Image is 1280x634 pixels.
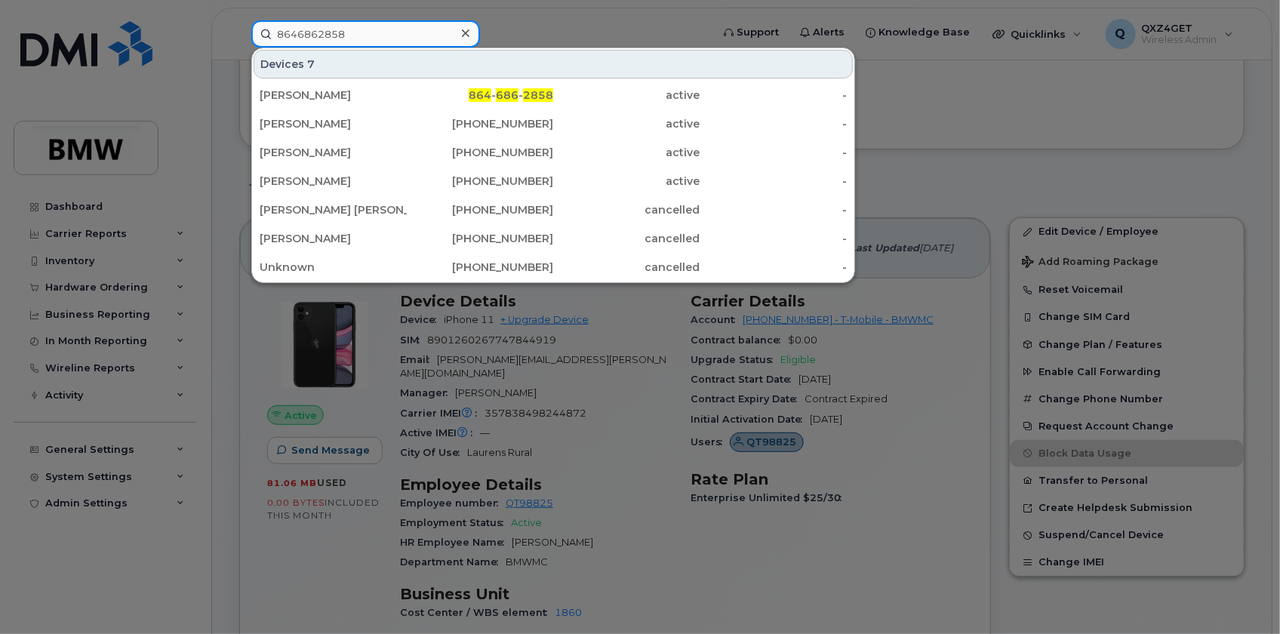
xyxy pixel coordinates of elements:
[553,260,700,275] div: cancelled
[254,110,853,137] a: [PERSON_NAME][PHONE_NUMBER]active-
[407,174,554,189] div: [PHONE_NUMBER]
[553,145,700,160] div: active
[407,88,554,103] div: - -
[1214,568,1269,623] iframe: Messenger Launcher
[700,174,848,189] div: -
[254,82,853,109] a: [PERSON_NAME]864-686-2858active-
[469,88,491,102] span: 864
[260,260,407,275] div: Unknown
[553,116,700,131] div: active
[260,145,407,160] div: [PERSON_NAME]
[254,196,853,223] a: [PERSON_NAME] [PERSON_NAME] 83[PHONE_NUMBER]cancelled-
[307,57,315,72] span: 7
[254,139,853,166] a: [PERSON_NAME][PHONE_NUMBER]active-
[254,168,853,195] a: [PERSON_NAME][PHONE_NUMBER]active-
[407,231,554,246] div: [PHONE_NUMBER]
[254,254,853,281] a: Unknown[PHONE_NUMBER]cancelled-
[407,202,554,217] div: [PHONE_NUMBER]
[260,231,407,246] div: [PERSON_NAME]
[260,116,407,131] div: [PERSON_NAME]
[254,50,853,78] div: Devices
[700,88,848,103] div: -
[553,231,700,246] div: cancelled
[700,260,848,275] div: -
[254,225,853,252] a: [PERSON_NAME][PHONE_NUMBER]cancelled-
[523,88,553,102] span: 2858
[407,116,554,131] div: [PHONE_NUMBER]
[700,145,848,160] div: -
[496,88,518,102] span: 686
[700,231,848,246] div: -
[553,174,700,189] div: active
[260,202,407,217] div: [PERSON_NAME] [PERSON_NAME] 83
[251,20,480,48] input: Find something...
[260,88,407,103] div: [PERSON_NAME]
[553,202,700,217] div: cancelled
[700,202,848,217] div: -
[407,260,554,275] div: [PHONE_NUMBER]
[700,116,848,131] div: -
[553,88,700,103] div: active
[260,174,407,189] div: [PERSON_NAME]
[407,145,554,160] div: [PHONE_NUMBER]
